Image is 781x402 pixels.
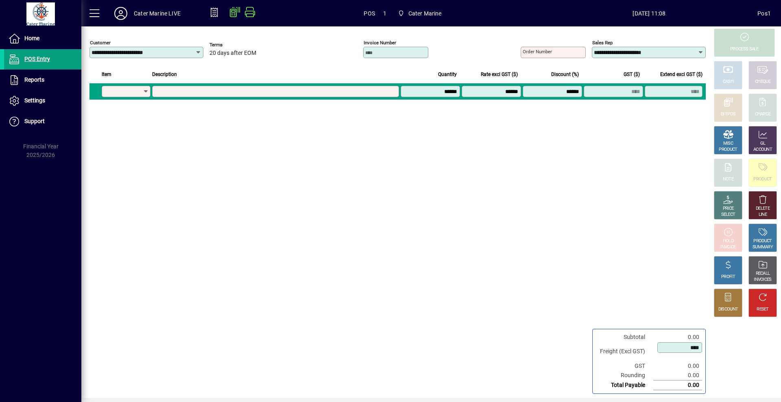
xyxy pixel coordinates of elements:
[753,238,772,244] div: PRODUCT
[753,176,772,183] div: PRODUCT
[364,7,375,20] span: POS
[4,70,81,90] a: Reports
[4,28,81,49] a: Home
[152,70,177,79] span: Description
[24,56,50,62] span: POS Entry
[653,361,702,371] td: 0.00
[753,244,773,250] div: SUMMARY
[759,212,767,218] div: LINE
[753,147,772,153] div: ACCOUNT
[395,6,445,21] span: Cater Marine
[481,70,518,79] span: Rate excl GST ($)
[364,40,396,46] mat-label: Invoice number
[134,7,181,20] div: Cater Marine LIVE
[754,277,771,283] div: INVOICES
[755,111,771,117] div: CHARGE
[209,50,256,56] span: 20 days after EOM
[596,361,653,371] td: GST
[723,238,733,244] div: HOLD
[653,380,702,390] td: 0.00
[757,306,769,313] div: RESET
[523,49,552,54] mat-label: Order number
[653,371,702,380] td: 0.00
[24,118,45,124] span: Support
[209,42,258,48] span: Terms
[4,91,81,111] a: Settings
[624,70,640,79] span: GST ($)
[723,79,733,85] div: CASH
[596,342,653,361] td: Freight (Excl GST)
[756,271,770,277] div: RECALL
[723,141,733,147] div: MISC
[730,46,759,52] div: PROCESS SALE
[718,306,738,313] div: DISCOUNT
[596,371,653,380] td: Rounding
[90,40,111,46] mat-label: Customer
[760,141,766,147] div: GL
[720,244,735,250] div: INVOICE
[551,70,579,79] span: Discount (%)
[755,79,770,85] div: CHEQUE
[596,380,653,390] td: Total Payable
[24,76,44,83] span: Reports
[24,35,39,41] span: Home
[653,332,702,342] td: 0.00
[4,111,81,132] a: Support
[721,111,736,117] div: EFTPOS
[102,70,111,79] span: Item
[108,6,134,21] button: Profile
[719,147,737,153] div: PRODUCT
[660,70,702,79] span: Extend excl GST ($)
[756,206,770,212] div: DELETE
[24,97,45,104] span: Settings
[721,274,735,280] div: PROFIT
[592,40,613,46] mat-label: Sales rep
[723,206,734,212] div: PRICE
[438,70,457,79] span: Quantity
[383,7,386,20] span: 1
[596,332,653,342] td: Subtotal
[408,7,442,20] span: Cater Marine
[757,7,771,20] div: Pos1
[541,7,758,20] span: [DATE] 11:08
[721,212,735,218] div: SELECT
[723,176,733,183] div: NOTE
